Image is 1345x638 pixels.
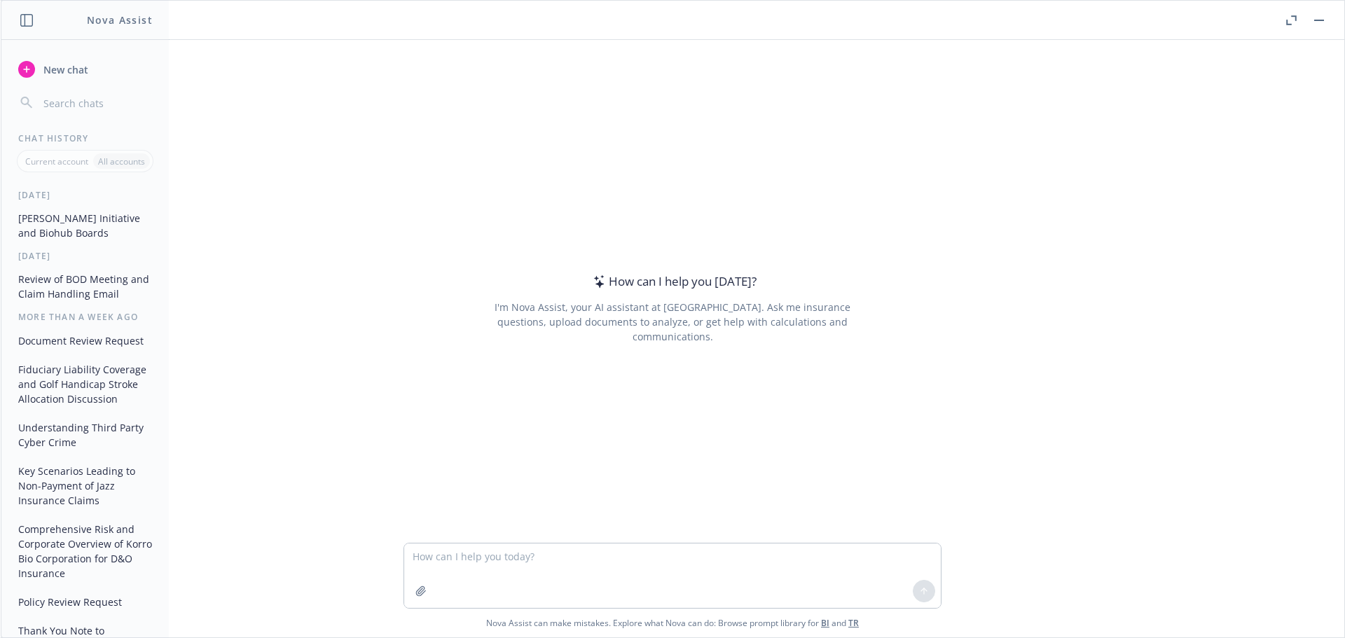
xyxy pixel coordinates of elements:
a: BI [821,617,829,629]
h1: Nova Assist [87,13,153,27]
div: [DATE] [1,250,169,262]
button: Understanding Third Party Cyber Crime [13,416,158,454]
span: Nova Assist can make mistakes. Explore what Nova can do: Browse prompt library for and [6,609,1339,637]
div: How can I help you [DATE]? [589,272,757,291]
a: TR [848,617,859,629]
div: Chat History [1,132,169,144]
button: New chat [13,57,158,82]
button: Key Scenarios Leading to Non-Payment of Jazz Insurance Claims [13,459,158,512]
button: Document Review Request [13,329,158,352]
button: Review of BOD Meeting and Claim Handling Email [13,268,158,305]
div: I'm Nova Assist, your AI assistant at [GEOGRAPHIC_DATA]. Ask me insurance questions, upload docum... [475,300,869,344]
button: Fiduciary Liability Coverage and Golf Handicap Stroke Allocation Discussion [13,358,158,410]
button: Comprehensive Risk and Corporate Overview of Korro Bio Corporation for D&O Insurance [13,518,158,585]
div: [DATE] [1,189,169,201]
div: More than a week ago [1,311,169,323]
button: Policy Review Request [13,590,158,613]
p: Current account [25,155,88,167]
span: New chat [41,62,88,77]
input: Search chats [41,93,152,113]
p: All accounts [98,155,145,167]
button: [PERSON_NAME] Initiative and Biohub Boards [13,207,158,244]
